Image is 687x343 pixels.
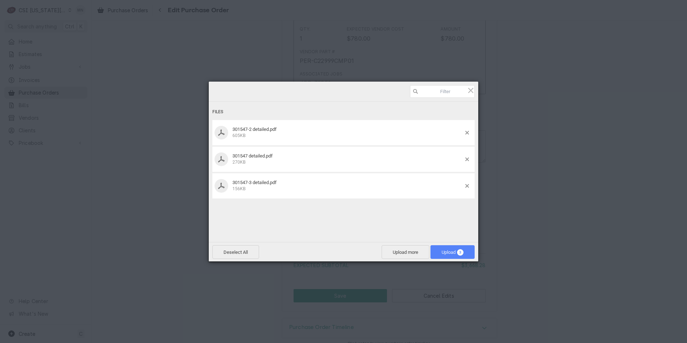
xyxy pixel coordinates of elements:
[232,153,273,159] span: 301547 detailed.pdf
[232,160,245,165] span: 270KB
[230,127,465,138] div: 301547-2 detailed.pdf
[442,250,464,255] span: Upload
[232,180,277,185] span: 301547-3 detailed.pdf
[430,245,475,259] span: Upload3
[232,186,245,191] span: 156KB
[212,245,259,259] span: Deselect All
[232,133,245,138] span: 605KB
[230,153,465,165] div: 301547 detailed.pdf
[467,86,475,94] span: Click here or hit ESC to close picker
[230,180,465,192] div: 301547-3 detailed.pdf
[232,127,277,132] span: 301547-2 detailed.pdf
[382,245,429,259] span: Upload more
[410,85,475,98] input: Filter
[212,105,475,119] div: Files
[457,249,464,256] span: 3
